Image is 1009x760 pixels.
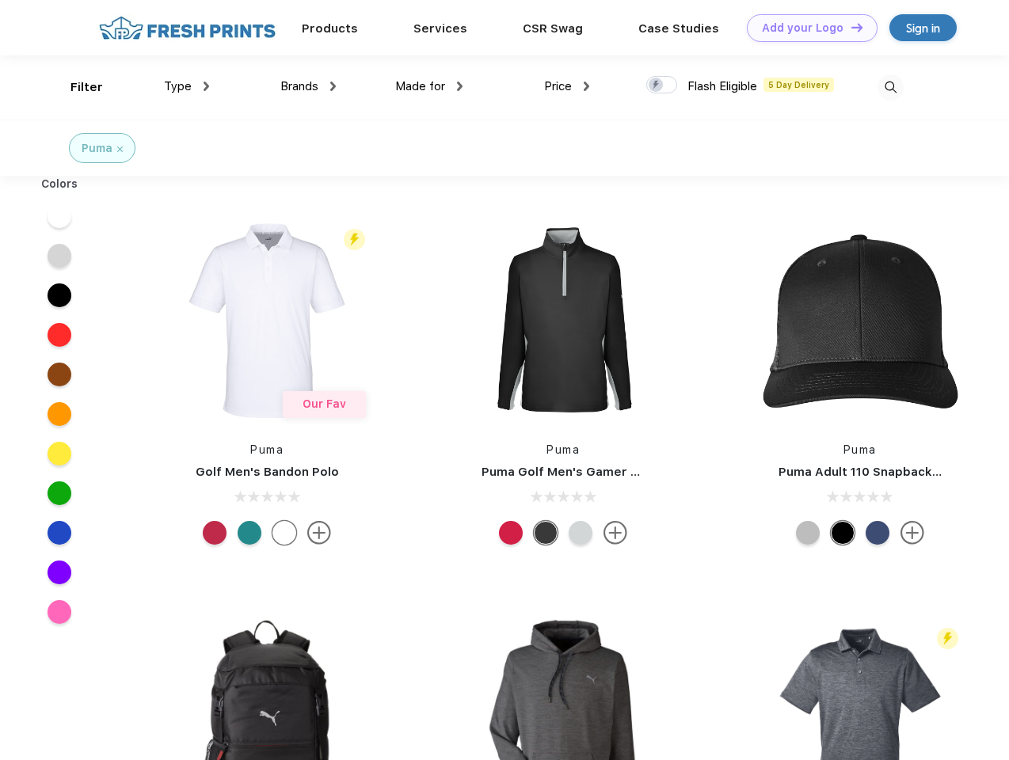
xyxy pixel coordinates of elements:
a: Golf Men's Bandon Polo [196,465,339,479]
img: more.svg [900,521,924,545]
a: Puma Golf Men's Gamer Golf Quarter-Zip [482,465,732,479]
a: CSR Swag [523,21,583,36]
a: Puma [843,443,877,456]
div: Puma Black [534,521,558,545]
img: dropdown.png [584,82,589,91]
div: Ski Patrol [499,521,523,545]
div: Green Lagoon [238,521,261,545]
div: Bright White [272,521,296,545]
img: dropdown.png [204,82,209,91]
a: Products [302,21,358,36]
img: func=resize&h=266 [458,215,668,426]
span: Our Fav [303,397,346,410]
a: Services [413,21,467,36]
span: 5 Day Delivery [763,78,834,92]
img: desktop_search.svg [878,74,904,101]
div: Puma [82,140,112,157]
div: Quarry with Brt Whit [796,521,820,545]
div: Colors [29,176,90,192]
span: Made for [395,79,445,93]
a: Puma [546,443,580,456]
img: more.svg [603,521,627,545]
div: Pma Blk Pma Blk [831,521,855,545]
span: Brands [280,79,318,93]
div: High Rise [569,521,592,545]
div: Filter [70,78,103,97]
div: Add your Logo [762,21,843,35]
span: Price [544,79,572,93]
img: DT [851,23,862,32]
a: Sign in [889,14,957,41]
img: flash_active_toggle.svg [344,229,365,250]
img: more.svg [307,521,331,545]
img: dropdown.png [330,82,336,91]
a: Puma [250,443,284,456]
img: fo%20logo%202.webp [94,14,280,42]
img: func=resize&h=266 [162,215,372,426]
img: filter_cancel.svg [117,146,123,152]
div: Ski Patrol [203,521,227,545]
img: func=resize&h=266 [755,215,965,426]
img: flash_active_toggle.svg [937,628,958,649]
span: Flash Eligible [687,79,757,93]
div: Peacoat Qut Shd [866,521,889,545]
img: dropdown.png [457,82,463,91]
span: Type [164,79,192,93]
div: Sign in [906,19,940,37]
